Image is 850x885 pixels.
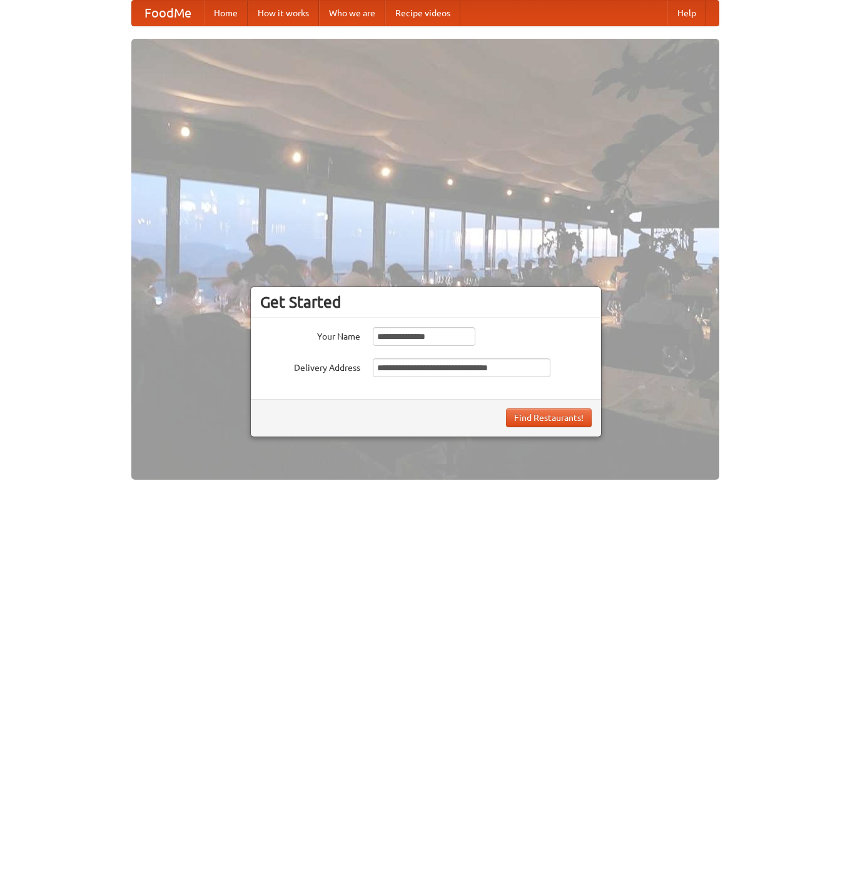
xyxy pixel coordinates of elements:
a: Recipe videos [385,1,460,26]
a: Help [667,1,706,26]
label: Your Name [260,327,360,343]
a: How it works [248,1,319,26]
label: Delivery Address [260,358,360,374]
button: Find Restaurants! [506,408,592,427]
a: Who we are [319,1,385,26]
a: FoodMe [132,1,204,26]
h3: Get Started [260,293,592,311]
a: Home [204,1,248,26]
